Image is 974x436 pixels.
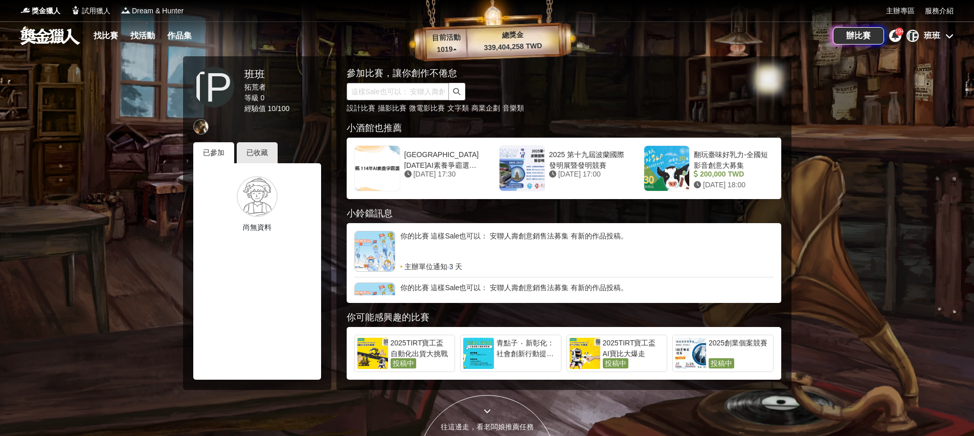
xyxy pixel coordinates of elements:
img: Logo [20,5,31,15]
a: 攝影比賽 [378,104,406,112]
div: 小酒館也推薦 [347,121,781,135]
div: 已參加 [193,142,234,163]
a: 作品集 [163,29,196,43]
div: 班班 [244,67,290,82]
a: 2025創業個案競賽投稿中 [672,335,774,372]
img: Logo [71,5,81,15]
div: 你的比賽 這樣Sale也可以： 安聯人壽創意銷售法募集 有新的作品投稿。 [400,231,774,261]
a: 音樂類 [503,104,524,112]
a: [PERSON_NAME] [193,67,234,107]
a: 文字類 [447,104,469,112]
div: 2025TIRT寶工盃 自動化出貨大挑戰 [391,338,452,358]
p: 339,404,258 TWD [467,40,559,54]
span: 3 天 [449,261,462,272]
p: 目前活動 [425,32,467,44]
div: 2025 第十九屆波蘭國際發明展暨發明競賽 [549,149,624,169]
a: 2025TIRT寶工盃 自動化出貨大挑戰投稿中 [354,335,456,372]
a: [GEOGRAPHIC_DATA] [DATE]AI素養爭霸選拔賽 [DATE] 17:30 [349,140,489,197]
input: 這樣Sale也可以： 安聯人壽創意銷售法募集 [347,83,449,100]
a: 微電影比賽 [409,104,445,112]
div: 你可能感興趣的比賽 [347,311,781,324]
a: 服務介紹 [925,6,954,16]
div: [DATE] 17:00 [549,169,624,180]
a: Logo試用獵人 [71,6,110,16]
a: 主辦專區 [886,6,915,16]
div: 往這邊走，看老闆娘推薦任務 [419,422,556,432]
div: 2025創業個案競賽 [709,338,771,358]
span: 投稿中 [603,358,628,368]
div: [PERSON_NAME] [907,30,919,42]
a: LogoDream & Hunter [121,6,184,16]
span: 19+ [895,29,904,34]
a: 翻玩臺味好乳力-全國短影音創意大募集 200,000 TWD [DATE] 18:00 [639,140,778,197]
a: 2025TIRT寶工盃 AI寶比大爆走投稿中 [567,335,668,372]
div: 小鈴鐺訊息 [347,207,781,221]
span: 主辦單位通知 [404,261,447,272]
span: 投稿中 [391,358,416,368]
a: 找活動 [126,29,159,43]
a: 你的比賽 這樣Sale也可以： 安聯人壽創意銷售法募集 有新的作品投稿。主辦單位通知·3 天 [354,231,774,272]
a: 2025 第十九屆波蘭國際發明展暨發明競賽 [DATE] 17:00 [494,140,633,197]
span: 等級 [244,94,259,102]
span: 投稿中 [709,358,734,368]
div: 參加比賽，讓你創作不倦怠 [347,67,745,80]
div: [DATE] 17:30 [404,169,480,180]
a: 青點子 ‧ 新彰化：社會創新行動提案競賽 [460,335,561,372]
span: 獎金獵人 [32,6,60,16]
a: 設計比賽 [347,104,375,112]
p: 尚無資料 [201,222,313,233]
a: 找比賽 [89,29,122,43]
a: 辦比賽 [833,27,884,45]
div: 班班 [924,30,940,42]
span: 經驗值 [244,104,266,113]
div: [DATE] 18:00 [694,180,769,190]
div: 青點子 ‧ 新彰化：社會創新行動提案競賽 [496,338,558,358]
span: 0 [260,94,264,102]
div: 2025TIRT寶工盃 AI寶比大爆走 [603,338,665,358]
a: 你的比賽 這樣Sale也可以： 安聯人壽創意銷售法募集 有新的作品投稿。主辦單位通知·6 天 [354,282,774,323]
div: 200,000 TWD [694,169,769,180]
span: 試用獵人 [82,6,110,16]
img: Logo [121,5,131,15]
div: 翻玩臺味好乳力-全國短影音創意大募集 [694,149,769,169]
p: 1019 ▴ [426,43,467,56]
a: 商業企劃 [471,104,500,112]
div: [GEOGRAPHIC_DATA] [DATE]AI素養爭霸選拔賽 [404,149,480,169]
span: · [447,261,449,272]
a: Logo獎金獵人 [20,6,60,16]
div: 你的比賽 這樣Sale也可以： 安聯人壽創意銷售法募集 有新的作品投稿。 [400,282,774,313]
div: 拓荒者 [244,82,290,93]
p: 總獎金 [466,28,559,42]
span: Dream & Hunter [132,6,184,16]
span: 10 / 100 [267,104,289,113]
div: 已收藏 [237,142,278,163]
